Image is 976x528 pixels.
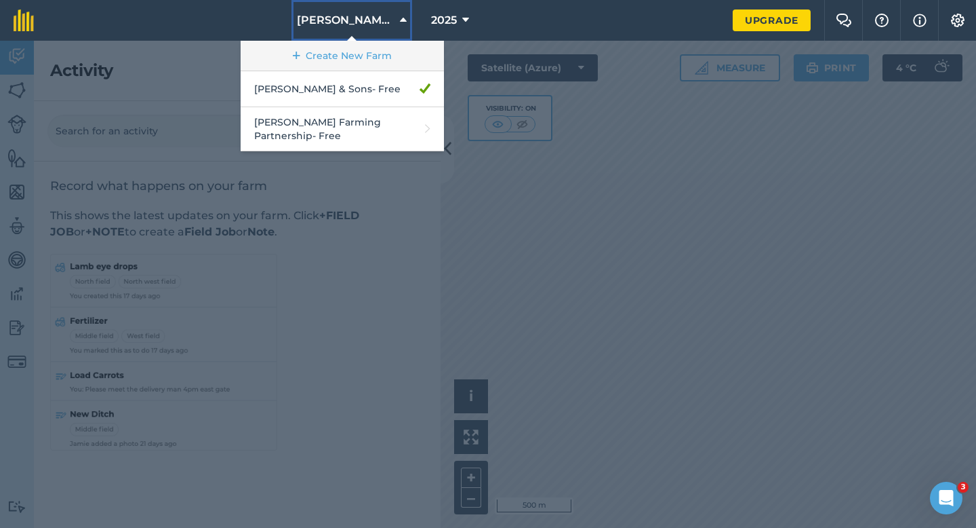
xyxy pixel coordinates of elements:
img: Two speech bubbles overlapping with the left bubble in the forefront [836,14,852,27]
img: svg+xml;base64,PHN2ZyB4bWxucz0iaHR0cDovL3d3dy53My5vcmcvMjAwMC9zdmciIHdpZHRoPSIxNyIgaGVpZ2h0PSIxNy... [913,12,927,29]
a: [PERSON_NAME] Farming Partnership- Free [241,107,444,151]
img: A cog icon [950,14,966,27]
span: [PERSON_NAME] & Sons [297,12,394,29]
a: [PERSON_NAME] & Sons- Free [241,71,444,107]
span: 2025 [431,12,457,29]
a: Create New Farm [241,41,444,71]
img: A question mark icon [874,14,890,27]
span: 3 [958,482,969,493]
img: fieldmargin Logo [14,10,34,31]
a: Upgrade [733,10,811,31]
iframe: Intercom live chat [930,482,962,514]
